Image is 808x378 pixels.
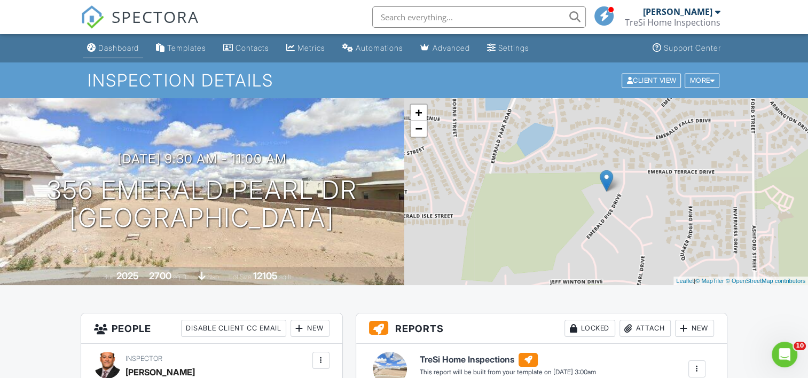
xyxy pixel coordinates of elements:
div: Contacts [236,43,269,52]
img: The Best Home Inspection Software - Spectora [81,5,104,29]
div: More [685,73,719,88]
h1: 356 Emerald Pearl Dr [GEOGRAPHIC_DATA] [46,176,357,233]
iframe: Intercom live chat [772,342,797,367]
div: Settings [498,43,529,52]
div: [PERSON_NAME] [643,6,712,17]
h1: Inspection Details [88,71,720,90]
div: Advanced [433,43,470,52]
h3: [DATE] 9:30 am - 11:00 am [117,152,287,166]
div: 2025 [116,270,139,281]
a: Support Center [648,38,725,58]
span: slab [207,273,219,281]
h3: People [81,313,342,344]
a: Templates [152,38,210,58]
div: Support Center [664,43,721,52]
a: Metrics [282,38,330,58]
div: Templates [167,43,206,52]
h6: TreSi Home Inspections [420,353,596,367]
div: | [673,277,808,286]
div: Metrics [297,43,325,52]
h3: Reports [356,313,727,344]
div: 12105 [253,270,278,281]
span: SPECTORA [112,5,199,28]
span: sq. ft. [173,273,188,281]
a: Dashboard [83,38,143,58]
div: New [291,320,330,337]
div: 2700 [149,270,171,281]
a: Advanced [416,38,474,58]
a: Automations (Basic) [338,38,407,58]
div: Automations [356,43,403,52]
div: Disable Client CC Email [181,320,286,337]
span: Lot Size [229,273,252,281]
span: sq.ft. [279,273,293,281]
div: Dashboard [98,43,139,52]
a: Leaflet [676,278,694,284]
a: Zoom in [411,105,427,121]
a: Client View [621,76,684,84]
a: Settings [483,38,534,58]
div: Locked [564,320,615,337]
div: New [675,320,714,337]
div: TreSi Home Inspections [625,17,720,28]
span: 10 [794,342,806,350]
div: Attach [619,320,671,337]
a: © OpenStreetMap contributors [726,278,805,284]
a: SPECTORA [81,14,199,37]
span: Built [103,273,115,281]
a: Zoom out [411,121,427,137]
div: This report will be built from your template on [DATE] 3:00am [420,368,596,376]
div: Client View [622,73,681,88]
a: © MapTiler [695,278,724,284]
a: Contacts [219,38,273,58]
input: Search everything... [372,6,586,28]
span: Inspector [125,355,162,363]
